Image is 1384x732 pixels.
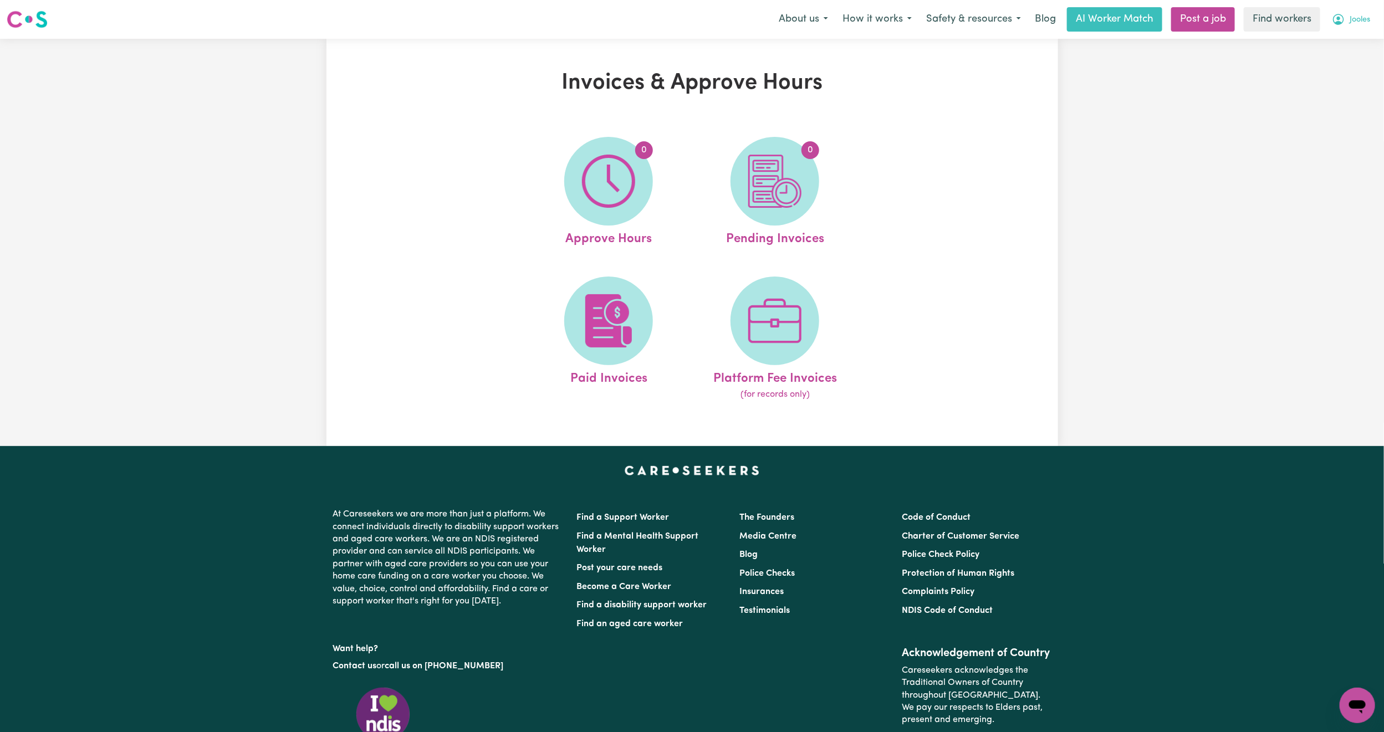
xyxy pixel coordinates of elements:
a: Find an aged care worker [577,620,683,628]
a: Careseekers logo [7,7,48,32]
a: The Founders [739,513,794,522]
a: Blog [739,550,758,559]
a: call us on [PHONE_NUMBER] [385,662,504,670]
span: 0 [635,141,653,159]
p: or [333,656,564,677]
span: Jooles [1350,14,1370,26]
a: Careseekers home page [625,466,759,475]
a: Approve Hours [529,137,688,249]
span: Paid Invoices [570,365,647,388]
a: Platform Fee Invoices(for records only) [695,277,855,402]
a: Police Check Policy [902,550,979,559]
a: Find a Support Worker [577,513,670,522]
a: Blog [1028,7,1063,32]
a: Become a Care Worker [577,582,672,591]
img: Careseekers logo [7,9,48,29]
span: Platform Fee Invoices [713,365,837,388]
p: Careseekers acknowledges the Traditional Owners of Country throughout [GEOGRAPHIC_DATA]. We pay o... [902,660,1051,731]
a: Media Centre [739,532,796,541]
a: Find workers [1244,7,1320,32]
button: About us [772,8,835,31]
a: Charter of Customer Service [902,532,1019,541]
a: Find a Mental Health Support Worker [577,532,699,554]
span: Approve Hours [565,226,652,249]
a: Paid Invoices [529,277,688,402]
button: How it works [835,8,919,31]
a: Contact us [333,662,377,670]
a: Insurances [739,587,784,596]
a: Testimonials [739,606,790,615]
iframe: Button to launch messaging window, conversation in progress [1340,688,1375,723]
p: At Careseekers we are more than just a platform. We connect individuals directly to disability su... [333,504,564,612]
h1: Invoices & Approve Hours [455,70,930,96]
button: My Account [1325,8,1377,31]
h2: Acknowledgement of Country [902,647,1051,660]
a: Protection of Human Rights [902,569,1014,578]
a: Post your care needs [577,564,663,572]
a: Pending Invoices [695,137,855,249]
span: Pending Invoices [726,226,824,249]
span: 0 [801,141,819,159]
a: AI Worker Match [1067,7,1162,32]
a: Code of Conduct [902,513,971,522]
a: Post a job [1171,7,1235,32]
a: Police Checks [739,569,795,578]
a: Complaints Policy [902,587,974,596]
button: Safety & resources [919,8,1028,31]
p: Want help? [333,638,564,655]
span: (for records only) [740,388,810,401]
a: Find a disability support worker [577,601,707,610]
a: NDIS Code of Conduct [902,606,993,615]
